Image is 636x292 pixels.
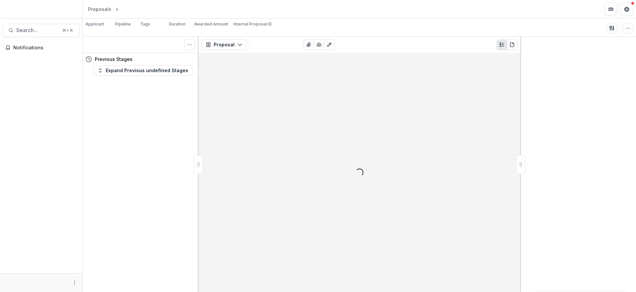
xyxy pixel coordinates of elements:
nav: breadcrumb [85,4,148,14]
button: More [71,279,79,287]
p: Tags [140,21,150,27]
button: Search... [3,24,80,37]
div: ⌘ + K [61,27,74,34]
button: Plaintext view [497,39,507,50]
button: Get Help [620,3,633,16]
span: Notifications [13,45,77,51]
p: Awarded Amount [194,21,228,27]
a: Proposals [85,4,114,14]
button: Partners [604,3,617,16]
button: View Attached Files [303,39,314,50]
button: Edit as form [324,39,335,50]
button: Toggle View Cancelled Tasks [184,39,195,50]
p: Internal Proposal ID [234,21,272,27]
button: Notifications [3,42,80,53]
p: Applicant [85,21,104,27]
div: Proposals [88,6,111,13]
p: Pipeline [115,21,131,27]
button: Proposal [201,39,247,50]
h4: Previous Stages [95,56,132,63]
span: Search... [16,27,58,33]
p: Duration [169,21,185,27]
button: PDF view [507,39,517,50]
button: Expand Previous undefined Stages [93,65,192,76]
